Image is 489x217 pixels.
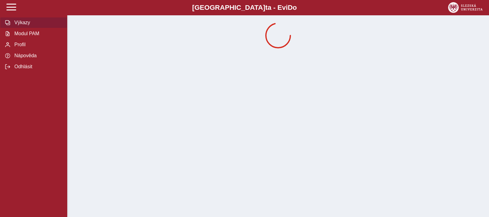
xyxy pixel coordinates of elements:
span: D [288,4,292,11]
span: Nápověda [13,53,62,58]
img: logo_web_su.png [448,2,483,13]
span: o [293,4,297,11]
span: Modul PAM [13,31,62,36]
span: Odhlásit [13,64,62,69]
span: Výkazy [13,20,62,25]
span: Profil [13,42,62,47]
span: t [265,4,267,11]
b: [GEOGRAPHIC_DATA] a - Evi [18,4,471,12]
